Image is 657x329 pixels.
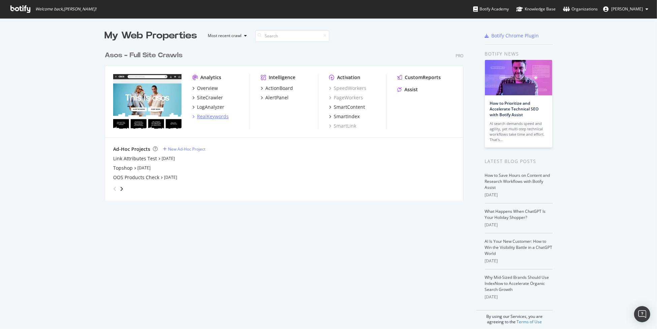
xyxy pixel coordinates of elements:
a: Overview [192,85,218,92]
a: How to Save Hours on Content and Research Workflows with Botify Assist [485,172,550,190]
div: [DATE] [485,294,553,300]
div: Most recent crawl [208,34,242,38]
div: Analytics [200,74,221,81]
div: Organizations [563,6,598,12]
span: Welcome back, [PERSON_NAME] ! [35,6,96,12]
div: Ad-Hoc Projects [113,146,150,153]
a: SmartLink [329,123,356,129]
a: Terms of Use [517,319,542,325]
div: AlertPanel [265,94,289,101]
div: Asos - Full Site Crawls [105,51,183,60]
div: CustomReports [405,74,441,81]
a: LogAnalyzer [192,104,224,110]
img: www.asos.com [113,74,182,129]
input: Search [255,30,329,42]
img: How to Prioritize and Accelerate Technical SEO with Botify Assist [485,60,552,95]
div: My Web Properties [105,29,197,42]
a: What Happens When ChatGPT Is Your Holiday Shopper? [485,208,546,220]
a: SpeedWorkers [329,85,366,92]
div: [DATE] [485,258,553,264]
a: SmartIndex [329,113,360,120]
div: Latest Blog Posts [485,158,553,165]
div: Assist [404,86,418,93]
a: PageWorkers [329,94,363,101]
div: RealKeywords [197,113,229,120]
div: angle-right [119,186,124,192]
a: Link Attributes Test [113,155,157,162]
a: Botify Chrome Plugin [485,32,539,39]
div: [DATE] [485,192,553,198]
div: SmartContent [334,104,365,110]
a: ActionBoard [261,85,293,92]
a: Why Mid-Sized Brands Should Use IndexNow to Accelerate Organic Search Growth [485,274,549,292]
a: [DATE] [162,156,175,161]
div: Knowledge Base [516,6,556,12]
div: ActionBoard [265,85,293,92]
div: [DATE] [485,222,553,228]
span: Richard Lawther [611,6,643,12]
a: [DATE] [137,165,151,171]
a: AlertPanel [261,94,289,101]
a: CustomReports [397,74,441,81]
div: New Ad-Hoc Project [168,146,205,152]
div: SiteCrawler [197,94,223,101]
div: LogAnalyzer [197,104,224,110]
div: Botify Chrome Plugin [492,32,539,39]
div: Overview [197,85,218,92]
div: Intelligence [269,74,295,81]
div: Botify news [485,50,553,58]
button: Most recent crawl [203,30,250,41]
a: Topshop [113,165,133,171]
a: RealKeywords [192,113,229,120]
a: SmartContent [329,104,365,110]
div: AI search demands speed and agility, yet multi-step technical workflows take time and effort. Tha... [490,121,547,142]
div: Botify Academy [473,6,509,12]
a: Asos - Full Site Crawls [105,51,185,60]
a: Assist [397,86,418,93]
div: angle-left [110,184,119,194]
div: By using our Services, you are agreeing to the [477,310,553,325]
button: [PERSON_NAME] [598,4,654,14]
div: SmartIndex [334,113,360,120]
a: [DATE] [164,174,177,180]
a: OOS Products Check [113,174,159,181]
div: Open Intercom Messenger [634,306,650,322]
div: grid [105,42,469,201]
a: How to Prioritize and Accelerate Technical SEO with Botify Assist [490,100,539,118]
a: New Ad-Hoc Project [163,146,205,152]
div: Activation [337,74,360,81]
a: SiteCrawler [192,94,223,101]
a: AI Is Your New Customer: How to Win the Visibility Battle in a ChatGPT World [485,238,553,256]
div: Pro [456,53,463,59]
